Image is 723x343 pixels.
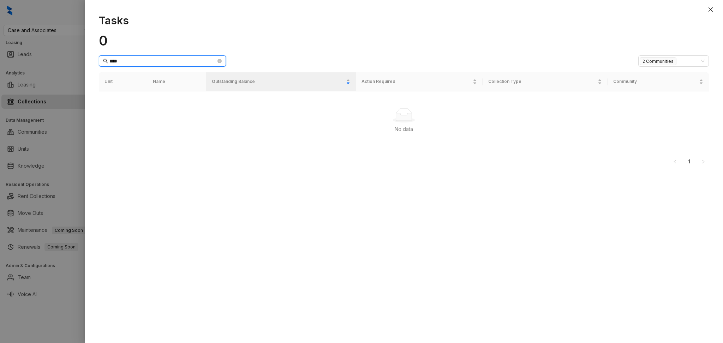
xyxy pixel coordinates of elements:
[698,156,709,167] button: right
[107,125,700,133] div: No data
[613,78,698,85] span: Community
[608,72,709,91] th: Community
[701,160,705,164] span: right
[99,14,709,27] h1: Tasks
[212,78,345,85] span: Outstanding Balance
[698,156,709,167] li: Next Page
[706,5,715,14] button: Close
[669,156,681,167] li: Previous Page
[217,59,222,63] span: close-circle
[483,72,608,91] th: Collection Type
[103,59,108,64] span: search
[99,72,147,91] th: Unit
[673,160,677,164] span: left
[640,58,676,65] span: 2 Communities
[488,78,596,85] span: Collection Type
[356,72,483,91] th: Action Required
[684,156,694,167] a: 1
[683,156,695,167] li: 1
[361,78,471,85] span: Action Required
[147,72,206,91] th: Name
[708,7,713,12] span: close
[99,32,709,49] h1: 0
[669,156,681,167] button: left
